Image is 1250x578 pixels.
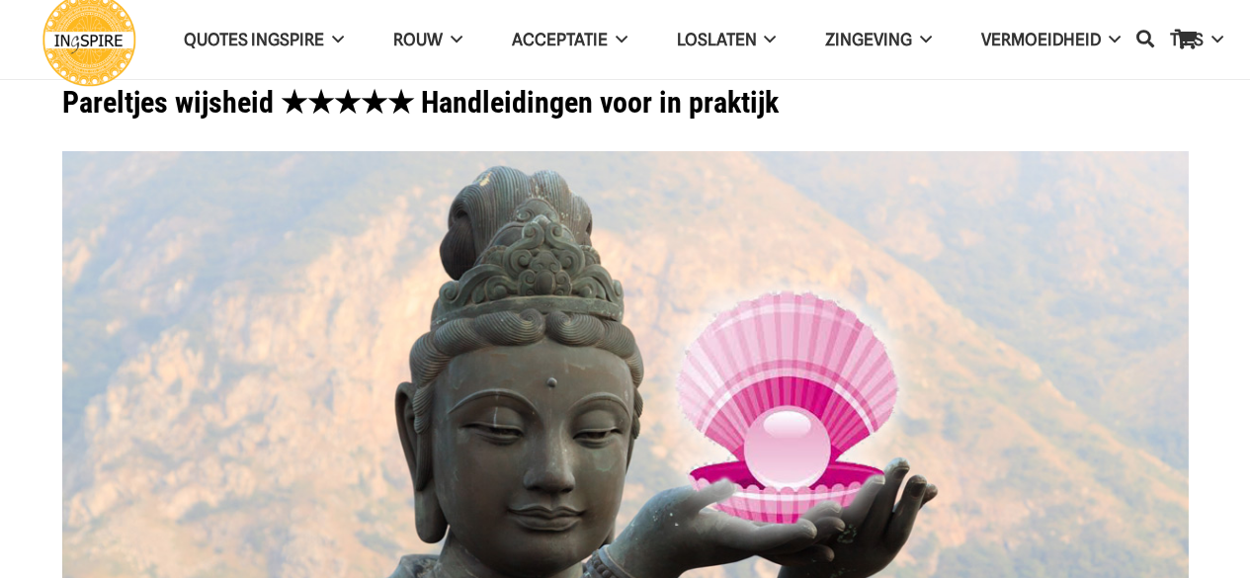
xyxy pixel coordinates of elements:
span: TIPS [1170,30,1204,49]
span: ROUW [393,30,443,49]
a: ROUW [369,15,487,65]
a: Loslaten [652,15,801,65]
span: Loslaten [677,30,757,49]
a: QUOTES INGSPIRE [159,15,369,65]
span: Acceptatie [512,30,608,49]
a: Acceptatie [487,15,652,65]
span: VERMOEIDHEID [981,30,1101,49]
span: Zingeving [825,30,912,49]
a: Zingeving [800,15,957,65]
h1: Pareltjes wijsheid ★★★★★ Handleidingen voor in praktijk [62,79,1189,126]
a: Zoeken [1125,16,1165,63]
span: QUOTES INGSPIRE [184,30,324,49]
a: TIPS [1145,15,1248,65]
a: VERMOEIDHEID [957,15,1145,65]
